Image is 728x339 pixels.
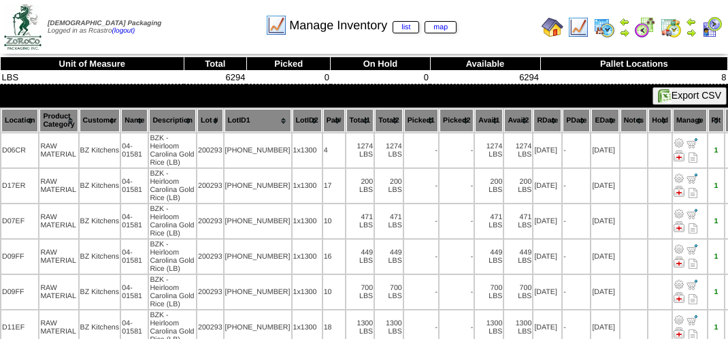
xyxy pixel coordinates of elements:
[709,253,724,261] div: 1
[621,109,648,132] th: Notes
[686,27,697,38] img: arrowright.gif
[504,240,532,274] td: 449 LBS
[674,221,684,232] img: Manage Hold
[563,240,590,274] td: -
[323,240,345,274] td: 16
[674,292,684,303] img: Manage Hold
[591,204,618,238] td: [DATE]
[346,204,374,238] td: 471 LBS
[149,240,196,274] td: BZK - Heirloom Carolina Gold Rice (LB)
[674,257,684,268] img: Manage Hold
[323,109,345,132] th: Pal#
[648,109,672,132] th: Hold
[1,169,38,203] td: D17ER
[404,109,438,132] th: Picked1
[375,133,403,167] td: 1274 LBS
[425,21,457,33] a: map
[563,204,590,238] td: -
[591,133,618,167] td: [DATE]
[686,138,697,148] img: Move
[265,14,287,36] img: line_graph.gif
[686,173,697,184] img: Move
[346,109,374,132] th: Total1
[1,240,38,274] td: D09FF
[39,169,78,203] td: RAW MATERIAL
[293,169,322,203] td: 1x1300
[504,204,532,238] td: 471 LBS
[225,133,291,167] td: [PHONE_NUMBER]
[430,57,540,71] th: Available
[184,71,246,84] td: 6294
[112,27,135,35] a: (logout)
[375,240,403,274] td: 449 LBS
[674,208,684,219] img: Adjust
[440,109,474,132] th: Picked2
[404,275,438,309] td: -
[475,240,503,274] td: 449 LBS
[323,275,345,309] td: 10
[225,204,291,238] td: [PHONE_NUMBER]
[591,240,618,274] td: [DATE]
[673,109,707,132] th: Manage
[404,133,438,167] td: -
[375,109,403,132] th: Total2
[197,169,223,203] td: 200293
[80,275,120,309] td: BZ Kitchens
[225,240,291,274] td: [PHONE_NUMBER]
[652,87,727,105] button: Export CSV
[591,169,618,203] td: [DATE]
[563,275,590,309] td: -
[440,275,474,309] td: -
[674,244,684,255] img: Adjust
[121,275,148,309] td: 04-01581
[1,57,184,71] th: Unit of Measure
[475,204,503,238] td: 471 LBS
[1,275,38,309] td: D09FF
[225,109,291,132] th: LotID1
[197,240,223,274] td: 200293
[1,71,184,84] td: LBS
[591,275,618,309] td: [DATE]
[686,244,697,255] img: Move
[80,169,120,203] td: BZ Kitchens
[709,182,724,190] div: 1
[346,169,374,203] td: 200 LBS
[591,109,618,132] th: EDate
[440,240,474,274] td: -
[48,20,161,27] span: [DEMOGRAPHIC_DATA] Packaging
[709,146,724,155] div: 1
[39,109,78,132] th: Product Category
[674,186,684,197] img: Manage Hold
[658,89,672,103] img: excel.gif
[540,57,727,71] th: Pallet Locations
[686,314,697,325] img: Move
[660,16,682,38] img: calendarinout.gif
[686,16,697,27] img: arrowleft.gif
[393,21,419,33] a: list
[121,204,148,238] td: 04-01581
[475,133,503,167] td: 1274 LBS
[121,109,148,132] th: Name
[121,240,148,274] td: 04-01581
[225,275,291,309] td: [PHONE_NUMBER]
[331,57,430,71] th: On Hold
[121,169,148,203] td: 04-01581
[504,133,532,167] td: 1274 LBS
[149,275,196,309] td: BZK - Heirloom Carolina Gold Rice (LB)
[149,133,196,167] td: BZK - Heirloom Carolina Gold Rice (LB)
[540,71,727,84] td: 8
[404,169,438,203] td: -
[563,169,590,203] td: -
[567,16,589,38] img: line_graph.gif
[39,133,78,167] td: RAW MATERIAL
[504,169,532,203] td: 200 LBS
[80,109,120,132] th: Customer
[184,57,246,71] th: Total
[225,169,291,203] td: [PHONE_NUMBER]
[674,150,684,161] img: Manage Hold
[674,138,684,148] img: Adjust
[440,204,474,238] td: -
[689,259,697,269] i: Note
[689,294,697,304] i: Note
[686,208,697,219] img: Move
